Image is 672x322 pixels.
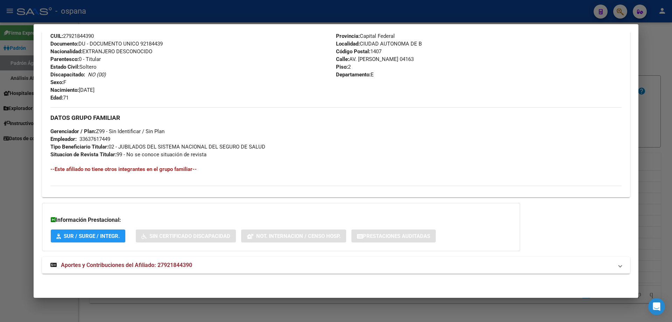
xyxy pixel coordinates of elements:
span: Soltero [50,64,97,70]
strong: Discapacitado: [50,71,85,78]
strong: Localidad: [336,41,360,47]
h4: --Este afiliado no tiene otros integrantes en el grupo familiar-- [50,165,622,173]
span: 02 - JUBILADOS DEL SISTEMA NACIONAL DEL SEGURO DE SALUD [50,144,265,150]
span: 27921844390 [50,33,94,39]
strong: Departamento: [336,71,371,78]
button: Prestaciones Auditadas [351,229,436,242]
strong: Sexo: [50,79,63,85]
strong: Documento: [50,41,78,47]
span: EXTRANJERO DESCONOCIDO [50,48,152,55]
span: 1407 [336,48,381,55]
span: 71 [50,95,69,101]
span: AV. [PERSON_NAME] 04163 [336,56,414,62]
strong: Situacion de Revista Titular: [50,151,117,158]
span: E [336,71,374,78]
strong: Parentesco: [50,56,79,62]
strong: Nacionalidad: [50,48,82,55]
strong: Tipo Beneficiario Titular: [50,144,108,150]
span: Sin Certificado Discapacidad [149,233,230,239]
h3: DATOS GRUPO FAMILIAR [50,114,622,122]
strong: Edad: [50,95,63,101]
mat-expansion-panel-header: Aportes y Contribuciones del Afiliado: 27921844390 [42,257,630,274]
strong: Gerenciador / Plan: [50,128,96,135]
h3: Información Prestacional: [51,216,511,224]
button: SUR / SURGE / INTEGR. [51,229,125,242]
span: SUR / SURGE / INTEGR. [64,233,120,239]
strong: Nacimiento: [50,87,79,93]
strong: Empleador: [50,136,77,142]
button: Sin Certificado Discapacidad [136,229,236,242]
span: 0 - Titular [50,56,101,62]
span: Capital Federal [336,33,395,39]
strong: Calle: [336,56,349,62]
span: DU - DOCUMENTO UNICO 92184439 [50,41,163,47]
span: Z99 - Sin Identificar / Sin Plan [50,128,164,135]
span: 99 - No se conoce situación de revista [50,151,206,158]
span: Not. Internacion / Censo Hosp. [256,233,341,239]
i: NO (00) [88,71,106,78]
strong: Piso: [336,64,348,70]
span: [DATE] [50,87,94,93]
span: Aportes y Contribuciones del Afiliado: 27921844390 [61,262,192,268]
span: CIUDAD AUTONOMA DE B [336,41,422,47]
div: Open Intercom Messenger [648,298,665,315]
strong: Provincia: [336,33,360,39]
strong: Estado Civil: [50,64,79,70]
span: Prestaciones Auditadas [363,233,430,239]
div: 33637617449 [79,135,110,143]
strong: Código Postal: [336,48,370,55]
span: 2 [336,64,351,70]
strong: CUIL: [50,33,63,39]
span: F [50,79,66,85]
button: Not. Internacion / Censo Hosp. [241,229,346,242]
